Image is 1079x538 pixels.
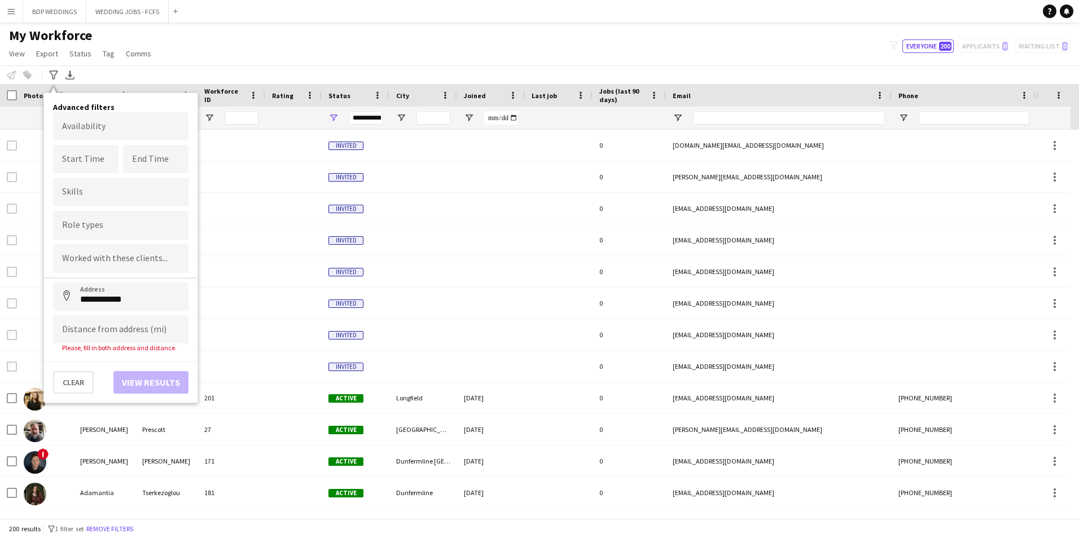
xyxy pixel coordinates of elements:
div: [PERSON_NAME] [73,414,135,445]
img: Adam Stanley [24,451,46,474]
button: Open Filter Menu [464,113,474,123]
span: Comms [126,48,151,59]
span: Last Name [142,91,176,100]
a: Tag [98,46,119,61]
input: Type to search clients... [62,254,179,264]
input: Row Selection is disabled for this row (unchecked) [7,204,17,214]
div: 0 [593,351,666,382]
span: Rating [272,91,293,100]
button: Remove filters [84,523,135,535]
input: Row Selection is disabled for this row (unchecked) [7,298,17,308]
button: WEDDING JOBS - FCFS [86,1,169,23]
img: Adam Harvey [24,388,46,411]
div: [EMAIL_ADDRESS][DOMAIN_NAME] [666,477,892,508]
div: [DATE] [457,477,525,508]
span: Active [328,457,363,466]
div: 0 [593,161,666,192]
div: [PERSON_NAME][EMAIL_ADDRESS][DOMAIN_NAME] [666,414,892,445]
span: 1 filter set [55,524,84,533]
span: City [396,91,409,100]
input: City Filter Input [416,111,450,125]
div: [DATE] [457,382,525,413]
div: [PERSON_NAME] [73,446,135,477]
div: [DATE] [457,446,525,477]
div: [EMAIL_ADDRESS][DOMAIN_NAME] [666,319,892,350]
span: Export [36,48,58,59]
div: Tserkezoglou [135,477,198,508]
div: Prescott [135,414,198,445]
h4: Advanced filters [53,102,188,112]
button: Clear [53,371,94,394]
div: [PHONE_NUMBER] [892,382,1036,413]
div: 171 [198,446,265,477]
input: Row Selection is disabled for this row (unchecked) [7,267,17,277]
span: Active [328,394,363,403]
app-action-btn: Advanced filters [47,68,60,82]
span: Phone [898,91,918,100]
div: 0 [593,446,666,477]
input: Joined Filter Input [484,111,518,125]
input: Type to search role types... [62,221,179,231]
span: View [9,48,25,59]
div: 201 [198,382,265,413]
span: Email [673,91,691,100]
button: Open Filter Menu [898,113,909,123]
div: [EMAIL_ADDRESS][DOMAIN_NAME] [666,351,892,382]
span: Status [69,48,91,59]
button: Open Filter Menu [204,113,214,123]
input: Type to search skills... [62,187,179,197]
span: Jobs (last 90 days) [599,87,646,104]
input: Row Selection is disabled for this row (unchecked) [7,330,17,340]
div: 0 [593,224,666,255]
div: [PERSON_NAME] [135,446,198,477]
div: Longfield [389,382,457,413]
a: Export [32,46,63,61]
div: [PHONE_NUMBER] [892,477,1036,508]
div: [EMAIL_ADDRESS][DOMAIN_NAME] [666,446,892,477]
div: [DATE] [457,414,525,445]
div: [EMAIL_ADDRESS][DOMAIN_NAME] [666,193,892,224]
span: First Name [80,91,115,100]
button: Open Filter Menu [328,113,339,123]
div: [PHONE_NUMBER] [892,414,1036,445]
div: [EMAIL_ADDRESS][DOMAIN_NAME] [666,288,892,319]
span: Active [328,489,363,497]
div: Dunfermline [GEOGRAPHIC_DATA][PERSON_NAME], [GEOGRAPHIC_DATA] [389,446,457,477]
button: Everyone200 [902,39,954,53]
img: Adam Prescott [24,420,46,442]
div: [DOMAIN_NAME][EMAIL_ADDRESS][DOMAIN_NAME] [666,130,892,161]
span: Invited [328,268,363,276]
div: 0 [593,130,666,161]
div: 0 [593,477,666,508]
a: View [5,46,29,61]
a: Status [65,46,96,61]
span: Invited [328,236,363,245]
span: Invited [328,331,363,339]
div: Please, fill in both address and distance. [53,343,188,352]
div: 181 [198,477,265,508]
input: Phone Filter Input [919,111,1029,125]
app-action-btn: Export XLSX [63,68,77,82]
div: 0 [593,256,666,287]
div: Dunfermline [389,477,457,508]
span: Tag [103,48,115,59]
div: [EMAIL_ADDRESS][DOMAIN_NAME] [666,382,892,413]
a: Comms [121,46,156,61]
input: Workforce ID Filter Input [225,111,258,125]
input: Row Selection is disabled for this row (unchecked) [7,172,17,182]
div: Adamantia [73,477,135,508]
div: [EMAIL_ADDRESS][DOMAIN_NAME] [666,224,892,255]
span: Photo [24,91,43,100]
button: BDP WEDDINGS [23,1,86,23]
div: [PERSON_NAME][EMAIL_ADDRESS][DOMAIN_NAME] [666,161,892,192]
div: [PHONE_NUMBER] [892,446,1036,477]
input: Row Selection is disabled for this row (unchecked) [7,361,17,372]
div: 27 [198,414,265,445]
span: Invited [328,363,363,371]
div: [EMAIL_ADDRESS][DOMAIN_NAME] [666,256,892,287]
span: Invited [328,142,363,150]
span: 200 [939,42,951,51]
div: 0 [593,319,666,350]
button: Open Filter Menu [673,113,683,123]
span: Workforce ID [204,87,245,104]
